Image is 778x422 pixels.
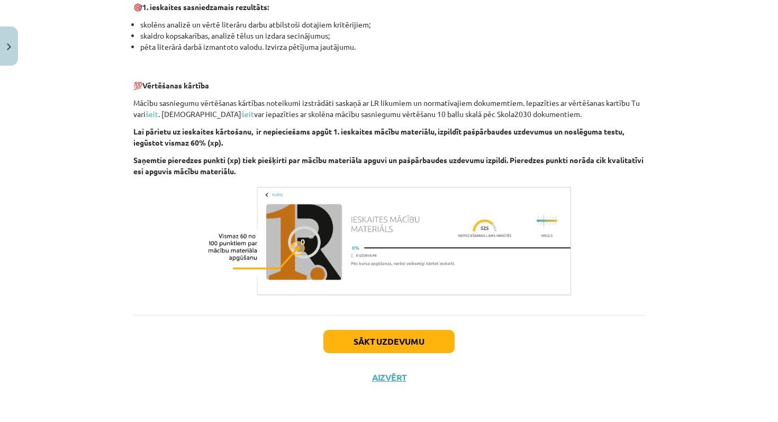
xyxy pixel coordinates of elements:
img: icon-close-lesson-0947bae3869378f0d4975bcd49f059093ad1ed9edebbc8119c70593378902aed.svg [7,43,11,50]
strong: 1. ieskaites sasniedzamais rezultāts: [142,2,269,12]
li: pēta literārā darbā izmantoto valodu. Izvirza pētījuma jautājumu. [140,41,645,64]
button: Sākt uzdevumu [323,330,455,353]
li: skaidro kopsakarības, analizē tēlus un izdara secinājumus; [140,30,645,41]
p: Mācību sasniegumu vērtēšanas kārtības noteikumi izstrādāti saskaņā ar LR likumiem un normatīvajie... [133,97,645,120]
a: šeit [146,109,158,119]
button: Aizvērt [369,372,409,383]
b: Saņemtie pieredzes punkti (xp) tiek piešķirti par mācību materiāla apguvi un pašpārbaudes uzdevum... [133,155,644,176]
li: skolēns analizē un vērtē literāru darbu atbilstoši dotajiem kritērijiem; [140,19,645,30]
p: 💯 [133,69,645,91]
p: 🎯 [133,2,645,13]
b: Vērtēšanas kārtība [142,80,209,90]
a: šeit [241,109,254,119]
b: Lai pārietu uz ieskaites kārtošanu, ir nepieciešams apgūt 1. ieskaites mācību materiālu, izpildīt... [133,127,624,147]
